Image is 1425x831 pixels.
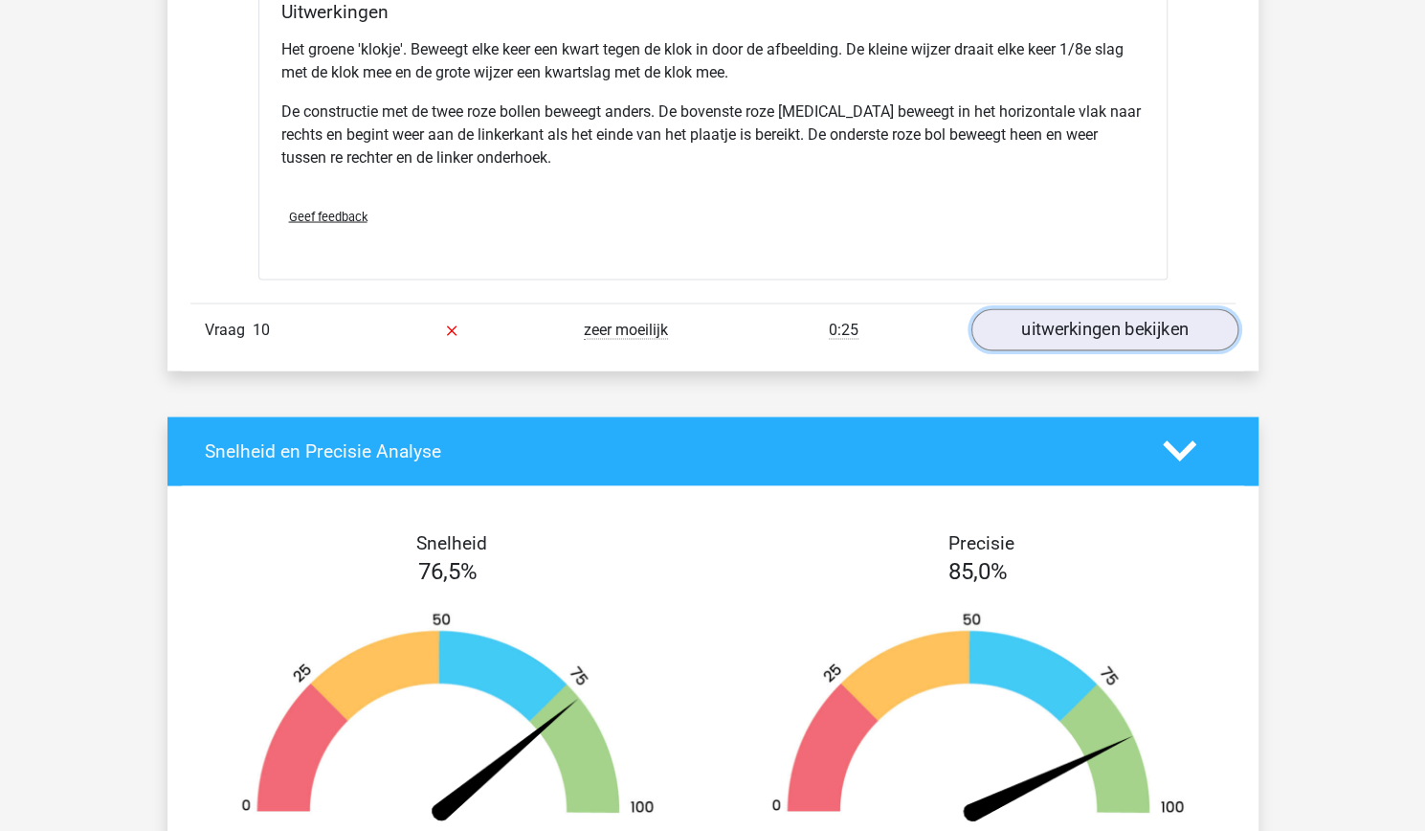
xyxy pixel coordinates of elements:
p: Het groene 'klokje'. Beweegt elke keer een kwart tegen de klok in door de afbeelding. De kleine w... [281,38,1145,84]
span: zeer moeilijk [584,320,668,339]
img: 85.c8310d078360.png [742,611,1214,830]
a: uitwerkingen bekijken [970,308,1237,350]
img: 77.f5bf38bee179.png [212,611,684,830]
span: Vraag [205,318,253,341]
span: 10 [253,320,270,338]
span: 85,0% [948,557,1008,584]
h4: Uitwerkingen [281,1,1145,23]
span: 76,5% [418,557,478,584]
p: De constructie met de twee roze bollen beweegt anders. De bovenste roze [MEDICAL_DATA] beweegt in... [281,100,1145,168]
h4: Precisie [735,531,1229,553]
span: Geef feedback [289,209,367,223]
h4: Snelheid en Precisie Analyse [205,439,1134,461]
span: 0:25 [829,320,858,339]
h4: Snelheid [205,531,699,553]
